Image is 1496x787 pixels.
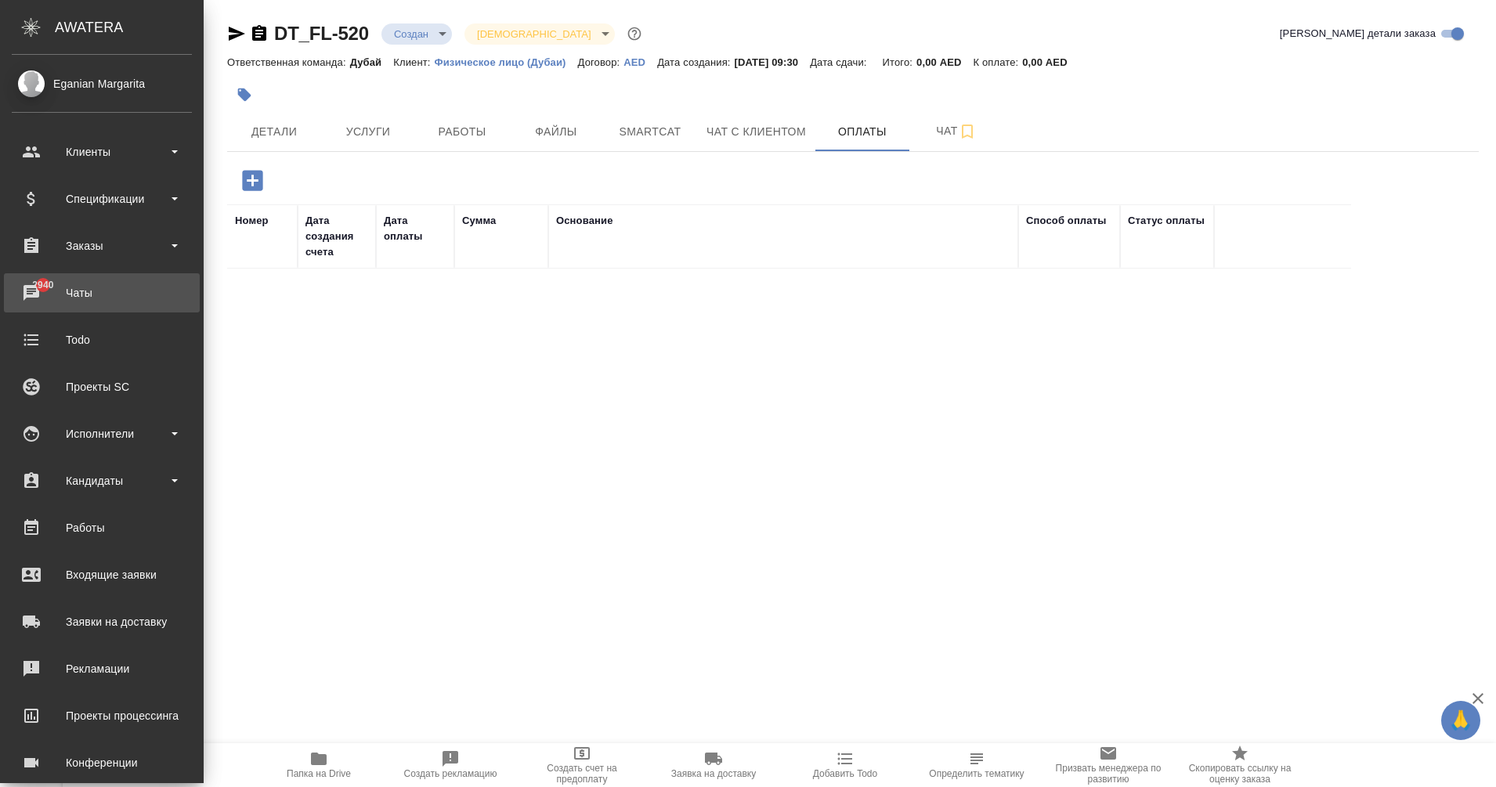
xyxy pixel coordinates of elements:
p: Дубай [350,56,394,68]
a: Проекты процессинга [4,696,200,735]
a: Заявки на доставку [4,602,200,641]
div: AWATERA [55,12,204,43]
span: [PERSON_NAME] детали заказа [1280,26,1436,42]
div: Работы [12,516,192,540]
span: Файлы [519,122,594,142]
a: Физическое лицо (Дубаи) [435,55,578,68]
button: Создать рекламацию [385,743,516,787]
a: Входящие заявки [4,555,200,594]
button: Доп статусы указывают на важность/срочность заказа [624,23,645,44]
a: Работы [4,508,200,547]
div: Создан [381,23,452,45]
p: Клиент: [393,56,434,68]
div: Клиенты [12,140,192,164]
a: 2940Чаты [4,273,200,312]
span: Папка на Drive [287,768,351,779]
button: Скопировать ссылку на оценку заказа [1174,743,1306,787]
p: [DATE] 09:30 [735,56,811,68]
p: Физическое лицо (Дубаи) [435,56,578,68]
div: Основание [556,213,613,229]
p: Дата сдачи: [810,56,870,68]
a: AED [623,55,657,68]
button: Папка на Drive [253,743,385,787]
div: Рекламации [12,657,192,681]
span: Призвать менеджера по развитию [1052,763,1165,785]
div: Заявки на доставку [12,610,192,634]
button: Добавить оплату [231,164,274,197]
button: Заявка на доставку [648,743,779,787]
div: Спецификации [12,187,192,211]
div: Способ оплаты [1026,213,1106,229]
span: Чат [919,121,994,141]
span: Создать счет на предоплату [526,763,638,785]
div: Номер [235,213,269,229]
a: DT_FL-520 [274,23,369,44]
div: Статус оплаты [1128,213,1205,229]
a: Проекты SC [4,367,200,406]
span: Оплаты [825,122,900,142]
button: Скопировать ссылку для ЯМессенджера [227,24,246,43]
span: Скопировать ссылку на оценку заказа [1183,763,1296,785]
span: Smartcat [612,122,688,142]
p: К оплате: [974,56,1023,68]
p: 0,00 AED [916,56,973,68]
span: 2940 [23,277,63,293]
button: Добавить тэг [227,78,262,112]
button: Создан [389,27,433,41]
span: Работы [425,122,500,142]
div: Eganian Margarita [12,75,192,92]
span: Определить тематику [929,768,1024,779]
button: Определить тематику [911,743,1043,787]
p: Ответственная команда: [227,56,350,68]
p: 0,00 AED [1022,56,1079,68]
p: Договор: [578,56,624,68]
span: Добавить Todo [813,768,877,779]
span: Детали [237,122,312,142]
p: AED [623,56,657,68]
div: Проекты процессинга [12,704,192,727]
button: Призвать менеджера по развитию [1043,743,1174,787]
div: Исполнители [12,422,192,446]
a: Рекламации [4,649,200,688]
div: Создан [464,23,614,45]
svg: Подписаться [958,122,977,141]
button: Создать счет на предоплату [516,743,648,787]
div: Конференции [12,751,192,774]
button: 🙏 [1441,701,1480,740]
a: Todo [4,320,200,359]
p: Дата создания: [657,56,734,68]
p: Итого: [883,56,916,68]
div: Заказы [12,234,192,258]
button: Добавить Todo [779,743,911,787]
div: Чаты [12,281,192,305]
span: 🙏 [1447,704,1474,737]
span: Заявка на доставку [671,768,756,779]
div: Сумма [462,213,496,229]
button: [DEMOGRAPHIC_DATA] [472,27,595,41]
div: Кандидаты [12,469,192,493]
div: Входящие заявки [12,563,192,587]
span: Услуги [331,122,406,142]
button: Скопировать ссылку [250,24,269,43]
a: Конференции [4,743,200,782]
span: Чат с клиентом [706,122,806,142]
div: Дата оплаты [384,213,446,244]
div: Todo [12,328,192,352]
span: Создать рекламацию [404,768,497,779]
div: Дата создания счета [305,213,368,260]
div: Проекты SC [12,375,192,399]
